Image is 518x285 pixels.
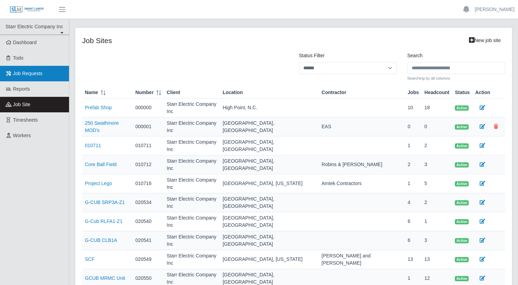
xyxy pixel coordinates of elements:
[422,174,452,193] td: 5
[85,89,98,96] span: Name
[475,6,515,13] a: [PERSON_NAME]
[164,231,220,250] td: Starr Electric Company Inc
[133,155,164,174] td: 010712
[405,136,422,155] td: 1
[220,136,319,155] td: [GEOGRAPHIC_DATA], [GEOGRAPHIC_DATA]
[164,212,220,231] td: Starr Electric Company Inc
[299,52,325,59] label: Status Filter
[405,212,422,231] td: 6
[82,36,397,45] h4: job sites
[422,231,452,250] td: 3
[405,231,422,250] td: 6
[223,89,243,96] span: Location
[85,237,117,243] a: G-CUB CLB1A
[164,136,220,155] td: Starr Electric Company Inc
[405,99,422,118] td: 10
[424,89,449,96] span: Headcount
[319,174,405,193] td: Amtek Contractors
[164,155,220,174] td: Starr Electric Company Inc
[220,193,319,212] td: [GEOGRAPHIC_DATA], [GEOGRAPHIC_DATA]
[455,143,469,149] span: Active
[133,250,164,269] td: 020549
[455,181,469,187] span: Active
[133,193,164,212] td: 020534
[85,200,125,205] a: G-CUB SRP3A-Z1
[13,40,37,45] span: Dashboard
[455,219,469,225] span: Active
[13,117,38,123] span: Timesheets
[408,89,419,96] span: Jobs
[133,118,164,136] td: 000001
[85,143,101,148] a: 010711
[10,6,44,13] img: SLM Logo
[164,174,220,193] td: Starr Electric Company Inc
[133,212,164,231] td: 020540
[407,75,505,81] small: Searching by all columns
[133,231,164,250] td: 020541
[455,238,469,244] span: Active
[220,99,319,118] td: High Point, N.C.
[13,55,23,61] span: Todo
[319,118,405,136] td: EAS
[405,155,422,174] td: 2
[319,250,405,269] td: [PERSON_NAME] and [PERSON_NAME]
[475,89,490,96] span: Action
[220,250,319,269] td: [GEOGRAPHIC_DATA], [US_STATE]
[422,212,452,231] td: 1
[85,105,112,110] a: Prefab Shop
[220,174,319,193] td: [GEOGRAPHIC_DATA], [US_STATE]
[13,86,30,92] span: Reports
[422,155,452,174] td: 3
[422,99,452,118] td: 18
[85,218,123,224] a: G-Cub RLFA1-Z1
[85,120,119,133] a: 250 Swathmore MOD's
[455,257,469,263] span: Active
[455,89,470,96] span: Status
[13,102,31,107] span: job site
[164,118,220,136] td: Starr Electric Company Inc
[422,136,452,155] td: 2
[133,99,164,118] td: 000000
[220,155,319,174] td: [GEOGRAPHIC_DATA], [GEOGRAPHIC_DATA]
[407,52,422,59] label: Search
[85,181,112,186] a: Project Lego
[133,136,164,155] td: 010711
[133,174,164,193] td: 010716
[405,250,422,269] td: 13
[405,174,422,193] td: 1
[319,155,405,174] td: Robins & [PERSON_NAME]
[164,193,220,212] td: Starr Electric Company Inc
[422,250,452,269] td: 13
[164,99,220,118] td: Starr Electric Company Inc
[220,118,319,136] td: [GEOGRAPHIC_DATA], [GEOGRAPHIC_DATA]
[135,89,154,96] span: Number
[164,250,220,269] td: Starr Electric Company Inc
[465,34,505,47] a: New job site
[405,193,422,212] td: 4
[220,231,319,250] td: [GEOGRAPHIC_DATA], [GEOGRAPHIC_DATA]
[220,212,319,231] td: [GEOGRAPHIC_DATA], [GEOGRAPHIC_DATA]
[85,256,95,262] a: SCF
[85,162,117,167] a: Core Ball Field
[455,162,469,168] span: Active
[455,124,469,130] span: Active
[422,118,452,136] td: 0
[455,200,469,206] span: Active
[422,193,452,212] td: 2
[13,71,43,76] span: Job Requests
[85,275,125,281] a: GCUB MRMC Unit
[167,89,180,96] span: Client
[455,105,469,111] span: Active
[455,276,469,282] span: Active
[13,133,31,138] span: Workers
[405,118,422,136] td: 0
[322,89,346,96] span: Contractor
